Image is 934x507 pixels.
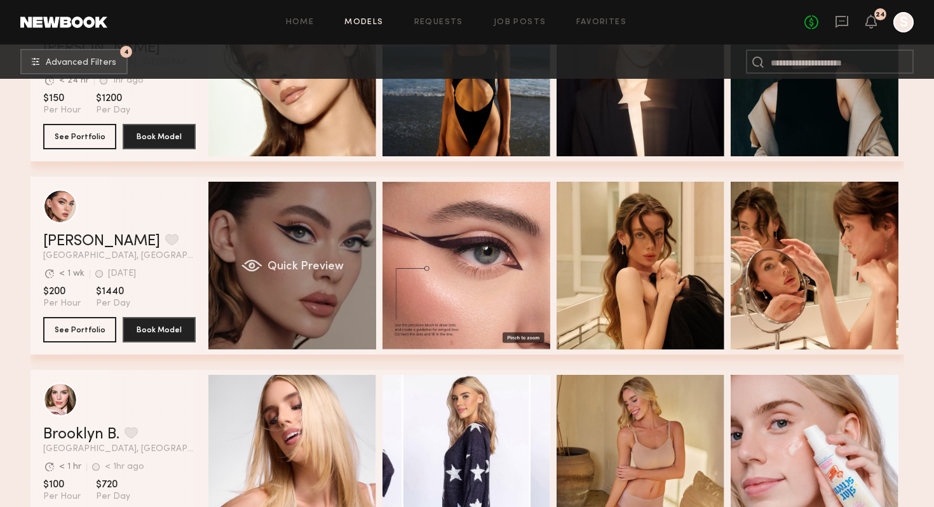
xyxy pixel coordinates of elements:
a: S [893,12,914,32]
div: < 1hr ago [105,463,144,471]
span: $150 [43,92,81,105]
a: Brooklyn B. [43,427,119,442]
a: Requests [414,18,463,27]
a: Home [286,18,315,27]
div: 24 [876,11,885,18]
span: Per Day [96,298,130,309]
span: $720 [96,478,130,491]
span: Per Hour [43,105,81,116]
div: < 24 hr [59,76,89,85]
span: $200 [43,285,81,298]
a: [PERSON_NAME] [43,234,160,249]
span: Per Day [96,491,130,503]
a: Models [344,18,383,27]
span: [GEOGRAPHIC_DATA], [GEOGRAPHIC_DATA] [43,445,196,454]
a: Job Posts [494,18,546,27]
span: Per Day [96,105,130,116]
span: 4 [124,49,129,55]
div: < 1 wk [59,269,85,278]
div: [DATE] [108,269,136,278]
button: 4Advanced Filters [20,49,128,74]
span: $100 [43,478,81,491]
span: Per Hour [43,491,81,503]
span: $1200 [96,92,130,105]
a: Favorites [576,18,626,27]
button: See Portfolio [43,317,116,342]
span: Quick Preview [267,261,343,273]
span: Per Hour [43,298,81,309]
div: 1hr ago [112,76,144,85]
button: Book Model [123,317,196,342]
span: Advanced Filters [46,58,116,67]
span: $1440 [96,285,130,298]
span: [GEOGRAPHIC_DATA], [GEOGRAPHIC_DATA] [43,252,196,260]
button: See Portfolio [43,124,116,149]
button: Book Model [123,124,196,149]
div: < 1 hr [59,463,81,471]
